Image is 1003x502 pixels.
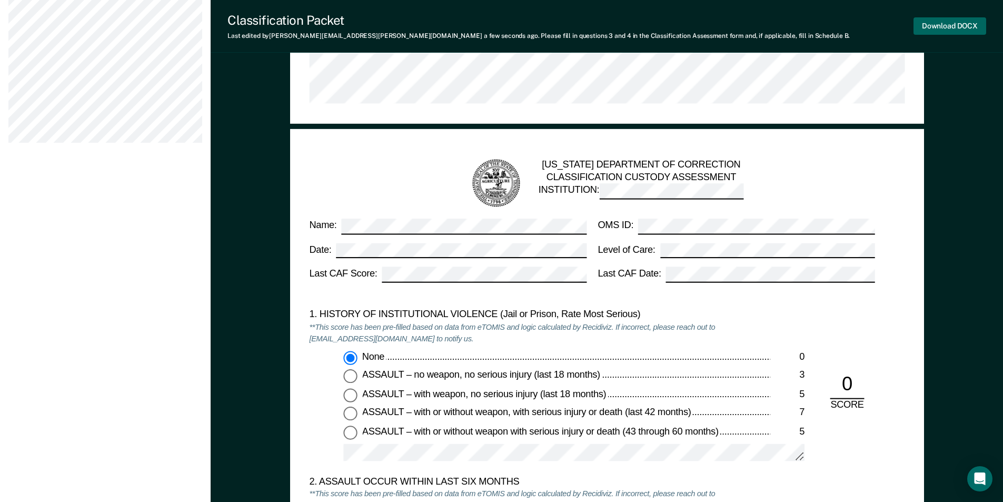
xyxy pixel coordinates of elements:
label: Last CAF Score: [309,267,586,283]
div: 5 [770,388,805,401]
input: Level of Care: [660,243,875,259]
label: Name: [309,219,586,234]
span: None [362,351,386,361]
input: ASSAULT – with or without weapon with serious injury or death (43 through 60 months)5 [343,426,357,439]
div: 0 [830,373,864,399]
span: ASSAULT – no weapon, no serious injury (last 18 months) [362,369,602,380]
div: Last edited by [PERSON_NAME][EMAIL_ADDRESS][PERSON_NAME][DOMAIN_NAME] . Please fill in questions ... [227,32,850,40]
div: 3 [770,369,805,382]
input: Last CAF Score: [382,267,586,283]
label: OMS ID: [598,219,875,234]
button: Download DOCX [913,17,986,35]
input: ASSAULT – with weapon, no serious injury (last 18 months)5 [343,388,357,402]
input: Name: [341,219,586,234]
div: 5 [770,426,805,438]
input: None0 [343,351,357,365]
input: ASSAULT – no weapon, no serious injury (last 18 months)3 [343,369,357,383]
div: 7 [770,407,805,419]
input: ASSAULT – with or without weapon, with serious injury or death (last 42 months)7 [343,407,357,420]
span: a few seconds ago [484,32,538,40]
label: Level of Care: [598,243,875,259]
label: Date: [309,243,586,259]
img: TN Seal [470,158,521,209]
label: Last CAF Date: [598,267,875,283]
label: INSTITUTION: [538,184,743,200]
div: SCORE [821,399,872,411]
input: Last CAF Date: [666,267,875,283]
div: 0 [770,351,805,363]
div: 1. HISTORY OF INSTITUTIONAL VIOLENCE (Jail or Prison, Rate Most Serious) [309,309,770,321]
div: [US_STATE] DEPARTMENT OF CORRECTION CLASSIFICATION CUSTODY ASSESSMENT [538,159,743,208]
em: **This score has been pre-filled based on data from eTOMIS and logic calculated by Recidiviz. If ... [309,322,715,344]
input: Date: [336,243,586,259]
div: Open Intercom Messenger [967,466,992,491]
div: Classification Packet [227,13,850,28]
span: ASSAULT – with weapon, no serious injury (last 18 months) [362,388,608,399]
input: OMS ID: [638,219,875,234]
input: INSTITUTION: [599,184,744,200]
span: ASSAULT – with or without weapon, with serious injury or death (last 42 months) [362,407,692,417]
span: ASSAULT – with or without weapon with serious injury or death (43 through 60 months) [362,426,720,436]
div: 2. ASSAULT OCCUR WITHIN LAST SIX MONTHS [309,476,770,488]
